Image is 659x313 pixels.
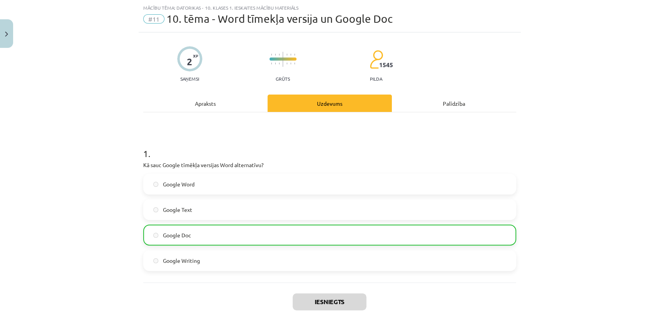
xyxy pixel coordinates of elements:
[143,14,164,24] span: #11
[163,180,195,188] span: Google Word
[293,293,366,310] button: Iesniegts
[290,63,291,64] img: icon-short-line-57e1e144782c952c97e751825c79c345078a6d821885a25fce030b3d8c18986b.svg
[286,63,287,64] img: icon-short-line-57e1e144782c952c97e751825c79c345078a6d821885a25fce030b3d8c18986b.svg
[153,207,158,212] input: Google Text
[379,61,393,68] span: 1545
[294,54,295,56] img: icon-short-line-57e1e144782c952c97e751825c79c345078a6d821885a25fce030b3d8c18986b.svg
[268,95,392,112] div: Uzdevums
[286,54,287,56] img: icon-short-line-57e1e144782c952c97e751825c79c345078a6d821885a25fce030b3d8c18986b.svg
[290,54,291,56] img: icon-short-line-57e1e144782c952c97e751825c79c345078a6d821885a25fce030b3d8c18986b.svg
[271,54,272,56] img: icon-short-line-57e1e144782c952c97e751825c79c345078a6d821885a25fce030b3d8c18986b.svg
[5,32,8,37] img: icon-close-lesson-0947bae3869378f0d4975bcd49f059093ad1ed9edebbc8119c70593378902aed.svg
[153,258,158,263] input: Google Writing
[187,56,192,67] div: 2
[166,12,393,25] span: 10. tēma - Word tīmekļa versija un Google Doc
[153,233,158,238] input: Google Doc
[294,63,295,64] img: icon-short-line-57e1e144782c952c97e751825c79c345078a6d821885a25fce030b3d8c18986b.svg
[193,54,198,58] span: XP
[369,50,383,69] img: students-c634bb4e5e11cddfef0936a35e636f08e4e9abd3cc4e673bd6f9a4125e45ecb1.svg
[392,95,516,112] div: Palīdzība
[271,63,272,64] img: icon-short-line-57e1e144782c952c97e751825c79c345078a6d821885a25fce030b3d8c18986b.svg
[370,76,382,81] p: pilda
[143,95,268,112] div: Apraksts
[177,76,202,81] p: Saņemsi
[283,52,283,67] img: icon-long-line-d9ea69661e0d244f92f715978eff75569469978d946b2353a9bb055b3ed8787d.svg
[143,5,516,10] div: Mācību tēma: Datorikas - 10. klases 1. ieskaites mācību materiāls
[163,257,200,265] span: Google Writing
[163,231,191,239] span: Google Doc
[276,76,290,81] p: Grūts
[143,135,516,159] h1: 1 .
[163,206,192,214] span: Google Text
[153,182,158,187] input: Google Word
[143,161,516,169] p: Kā sauc Google tīmēkļa versijas Word alternatīvu?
